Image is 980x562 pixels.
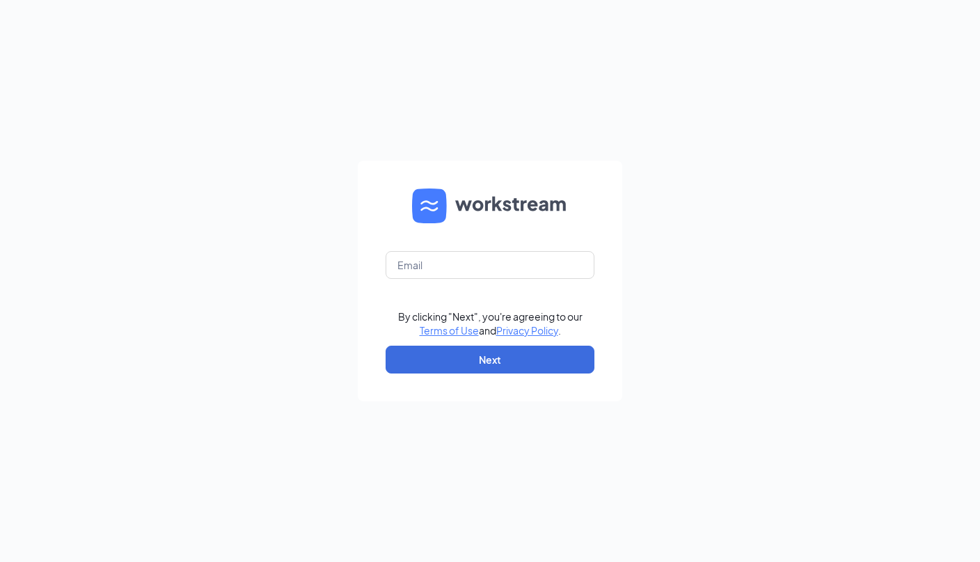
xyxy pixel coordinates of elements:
img: WS logo and Workstream text [412,188,568,223]
button: Next [386,346,594,374]
a: Privacy Policy [496,324,558,337]
a: Terms of Use [420,324,479,337]
input: Email [386,251,594,279]
div: By clicking "Next", you're agreeing to our and . [398,310,583,337]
